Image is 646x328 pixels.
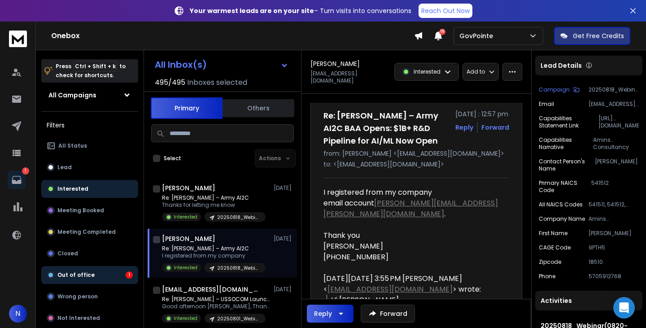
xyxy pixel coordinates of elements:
[539,86,570,93] p: Campaign
[217,265,260,271] p: 20250818_Webinar(0820-0822)-AI2C-BAA-Army
[314,309,332,318] div: Reply
[323,273,502,295] div: [DATE][DATE] 3:55 PM [PERSON_NAME] < > wrote:
[331,295,502,306] div: Hi [PERSON_NAME],
[41,119,138,131] h3: Filters
[41,201,138,219] button: Meeting Booked
[439,29,445,35] span: 10
[162,245,266,252] p: Re: [PERSON_NAME] – Army AI2C
[310,70,389,84] p: [EMAIL_ADDRESS][DOMAIN_NAME]
[48,91,96,100] h1: All Campaigns
[162,201,266,209] p: Thanks for letting me know
[573,31,624,40] p: Get Free Credits
[174,264,197,271] p: Interested
[455,109,509,118] p: [DATE] : 12:57 pm
[223,98,294,118] button: Others
[323,198,498,219] a: [PERSON_NAME][EMAIL_ADDRESS][PERSON_NAME][DOMAIN_NAME]
[421,6,470,15] p: Reach Out Now
[323,149,509,158] p: from: [PERSON_NAME] <[EMAIL_ADDRESS][DOMAIN_NAME]>
[539,230,567,237] p: First Name
[539,244,571,251] p: CAGE code
[190,6,411,15] p: – Turn visits into conversations
[9,305,27,323] button: N
[162,296,270,303] p: Re: [PERSON_NAME] – USSOCOM Launches
[414,68,441,75] p: Interested
[539,101,554,108] p: Email
[162,285,261,294] h1: [EMAIL_ADDRESS][DOMAIN_NAME]
[459,31,497,40] p: GovPointe
[41,158,138,176] button: Lead
[591,179,639,194] p: 541512
[613,297,635,319] div: Open Intercom Messenger
[539,158,595,172] p: Contact person's name
[323,241,502,252] div: [PERSON_NAME]
[164,155,181,162] label: Select
[539,86,580,93] button: Campaign
[467,68,485,75] p: Add to
[57,315,100,322] p: Not Interested
[595,158,639,172] p: [PERSON_NAME]
[162,252,266,259] p: I registered from my company
[539,201,583,208] p: All NAICS codes
[539,273,555,280] p: Phone
[174,214,197,220] p: Interested
[41,288,138,306] button: Wrong person
[22,167,29,175] p: 1
[9,31,27,47] img: logo
[598,115,639,129] p: [URL][DOMAIN_NAME]
[155,77,185,88] span: 495 / 495
[274,184,294,192] p: [DATE]
[589,244,639,251] p: 9PTH5
[589,258,639,266] p: 18510
[274,286,294,293] p: [DATE]
[162,303,270,310] p: Good afternoon [PERSON_NAME], Thank you for
[419,4,472,18] a: Reach Out Now
[57,164,72,171] p: Lead
[589,273,639,280] p: 5705912768
[307,305,354,323] button: Reply
[41,266,138,284] button: Out of office1
[41,180,138,198] button: Interested
[155,60,207,69] h1: All Inbox(s)
[323,252,502,262] div: [PHONE_NUMBER]
[41,223,138,241] button: Meeting Completed
[541,61,582,70] p: Lead Details
[57,207,104,214] p: Meeting Booked
[187,77,247,88] h3: Inboxes selected
[57,293,98,300] p: Wrong person
[589,201,639,208] p: 541511, 541512, 541513, 541519
[41,137,138,155] button: All Status
[41,309,138,327] button: Not Interested
[56,62,126,80] p: Press to check for shortcuts.
[455,123,473,132] button: Reply
[323,230,502,241] div: Thank you
[539,115,598,129] p: Capabilities statement link
[274,235,294,242] p: [DATE]
[57,185,88,192] p: Interested
[41,245,138,262] button: Closed
[58,142,87,149] p: All Status
[126,271,133,279] div: 1
[151,97,223,119] button: Primary
[323,187,502,262] div: I registered from my company email account .
[539,136,593,151] p: Capabilities narrative
[539,179,591,194] p: Primary NAICS code
[8,171,26,189] a: 1
[535,291,642,311] div: Activities
[162,194,266,201] p: Re: [PERSON_NAME] – Army AI2C
[148,56,296,74] button: All Inbox(s)
[361,305,415,323] button: Forward
[589,215,639,223] p: Amins Consultancy Service LLC
[481,123,509,132] div: Forward
[174,315,197,322] p: Interested
[57,271,95,279] p: Out of office
[57,250,78,257] p: Closed
[539,215,585,223] p: Company Name
[554,27,630,45] button: Get Free Credits
[162,184,215,192] h1: [PERSON_NAME]
[589,101,639,108] p: [EMAIL_ADDRESS][DOMAIN_NAME]
[323,109,450,147] h1: Re: [PERSON_NAME] – Army AI2C BAA Opens: $1B+ R&D Pipeline for AI/ML Now Open
[217,315,260,322] p: 20250801_Webinar(0805-0807)-SOFGSD + GovCon 2.0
